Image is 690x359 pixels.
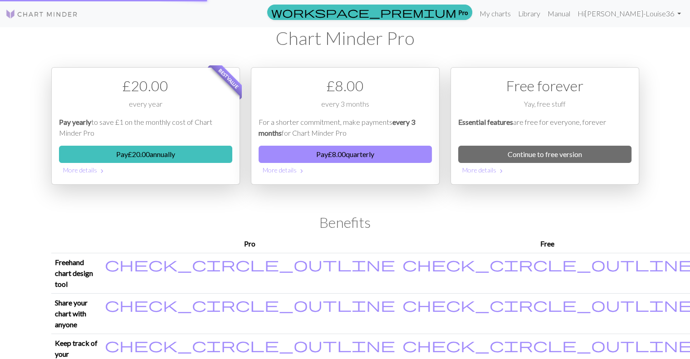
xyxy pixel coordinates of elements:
a: My charts [476,5,514,23]
div: Yay, free stuff [458,98,631,117]
p: Freehand chart design tool [55,257,98,290]
span: chevron_right [498,167,505,176]
div: Free option [450,67,639,185]
a: Manual [544,5,574,23]
button: More details [458,163,631,177]
div: Payment option 2 [251,67,440,185]
div: Free forever [458,75,631,97]
span: workspace_premium [271,6,456,19]
div: £ 20.00 [59,75,232,97]
i: Included [105,338,395,352]
span: Best value [209,59,248,98]
em: every 3 months [259,118,415,137]
button: More details [259,163,432,177]
a: Hi[PERSON_NAME]-Louise36 [574,5,685,23]
p: For a shorter commitment, make payments for Chart Minder Pro [259,117,432,138]
a: Continue to free version [458,146,631,163]
span: check_circle_outline [105,336,395,354]
i: Included [105,257,395,271]
img: Logo [5,9,78,20]
p: Share your chart with anyone [55,297,98,330]
button: More details [59,163,232,177]
button: Pay£8.00quarterly [259,146,432,163]
h1: Chart Minder Pro [51,27,639,49]
div: every year [59,98,232,117]
em: Pay yearly [59,118,91,126]
div: Payment option 1 [51,67,240,185]
p: to save £1 on the monthly cost of Chart Minder Pro [59,117,232,138]
span: chevron_right [98,167,106,176]
span: check_circle_outline [105,256,395,273]
div: £ 8.00 [259,75,432,97]
span: check_circle_outline [105,296,395,313]
button: Pay£20.00annually [59,146,232,163]
a: Pro [267,5,472,20]
th: Pro [101,235,399,253]
a: Library [514,5,544,23]
i: Included [105,297,395,312]
p: are free for everyone, forever [458,117,631,138]
span: chevron_right [298,167,305,176]
h2: Benefits [51,214,639,231]
em: Essential features [458,118,513,126]
div: every 3 months [259,98,432,117]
